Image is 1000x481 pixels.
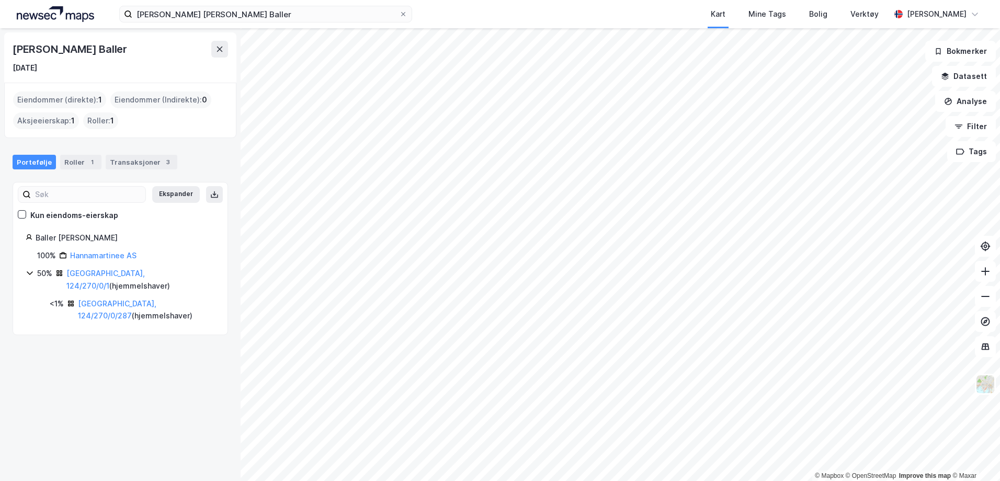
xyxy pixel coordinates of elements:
button: Bokmerker [925,41,996,62]
iframe: Chat Widget [948,431,1000,481]
div: 1 [87,157,97,167]
span: 0 [202,94,207,106]
a: Improve this map [899,472,951,479]
div: [PERSON_NAME] Baller [13,41,129,58]
div: [PERSON_NAME] [907,8,967,20]
div: Transaksjoner [106,155,177,169]
a: [GEOGRAPHIC_DATA], 124/270/0/287 [78,299,156,320]
button: Tags [947,141,996,162]
span: 1 [98,94,102,106]
input: Søk på adresse, matrikkel, gårdeiere, leietakere eller personer [132,6,399,22]
div: [DATE] [13,62,37,74]
a: OpenStreetMap [846,472,896,479]
div: Roller [60,155,101,169]
span: 1 [71,114,75,127]
div: Mine Tags [748,8,786,20]
img: logo.a4113a55bc3d86da70a041830d287a7e.svg [17,6,94,22]
div: Portefølje [13,155,56,169]
div: <1% [50,297,64,310]
div: 50% [37,267,52,280]
input: Søk [31,187,145,202]
div: Kart [711,8,725,20]
div: 3 [163,157,173,167]
div: Verktøy [850,8,879,20]
a: Mapbox [815,472,844,479]
div: Kontrollprogram for chat [948,431,1000,481]
div: Baller [PERSON_NAME] [36,232,215,244]
div: Kun eiendoms-eierskap [30,209,118,222]
div: Bolig [809,8,827,20]
div: Aksjeeierskap : [13,112,79,129]
span: 1 [110,114,114,127]
button: Ekspander [152,186,200,203]
button: Analyse [935,91,996,112]
a: [GEOGRAPHIC_DATA], 124/270/0/1 [66,269,145,290]
button: Datasett [932,66,996,87]
div: Eiendommer (Indirekte) : [110,91,211,108]
div: ( hjemmelshaver ) [66,267,215,292]
div: 100% [37,249,56,262]
img: Z [975,374,995,394]
div: ( hjemmelshaver ) [78,297,215,323]
a: Hannamartinee AS [70,251,137,260]
button: Filter [946,116,996,137]
div: Roller : [83,112,118,129]
div: Eiendommer (direkte) : [13,91,106,108]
